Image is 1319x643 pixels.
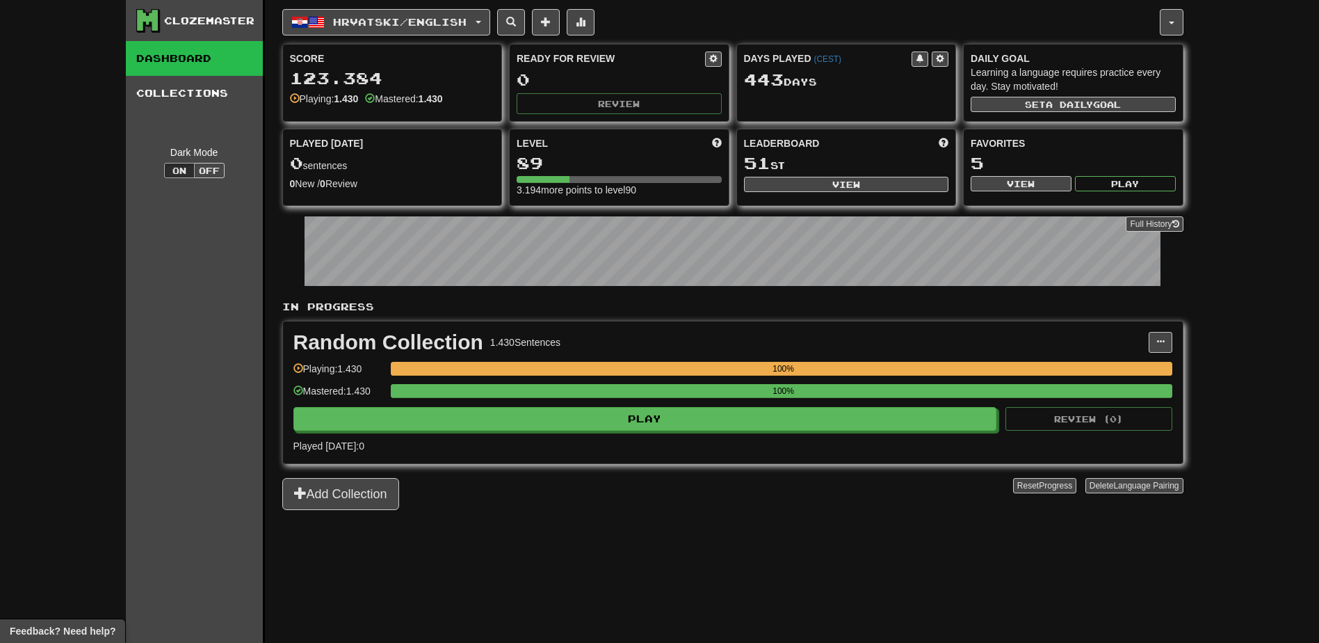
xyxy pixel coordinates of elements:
[712,136,722,150] span: Score more points to level up
[517,136,548,150] span: Level
[293,332,483,353] div: Random Collection
[126,76,263,111] a: Collections
[744,177,949,192] button: View
[290,153,303,173] span: 0
[517,71,722,88] div: 0
[971,176,1071,191] button: View
[744,153,770,173] span: 51
[532,9,560,35] button: Add sentence to collection
[282,300,1183,314] p: In Progress
[194,163,225,178] button: Off
[293,440,364,452] span: Played [DATE]: 0
[320,178,325,189] strong: 0
[1046,100,1093,109] span: a daily
[497,9,525,35] button: Search sentences
[1075,176,1176,191] button: Play
[419,93,443,104] strong: 1.430
[1039,481,1072,491] span: Progress
[517,183,722,197] div: 3.194 more points to level 90
[290,70,495,87] div: 123.384
[164,14,254,28] div: Clozemaster
[1013,478,1076,493] button: ResetProgress
[290,51,495,65] div: Score
[1005,407,1172,431] button: Review (0)
[971,136,1176,150] div: Favorites
[490,335,560,349] div: 1.430 Sentences
[293,362,384,385] div: Playing: 1.430
[333,16,467,28] span: Hrvatski / English
[971,51,1176,65] div: Daily Goal
[365,92,442,106] div: Mastered:
[10,624,115,638] span: Open feedback widget
[290,92,359,106] div: Playing:
[971,65,1176,93] div: Learning a language requires practice every day. Stay motivated!
[282,478,399,510] button: Add Collection
[290,178,296,189] strong: 0
[290,154,495,173] div: sentences
[290,136,364,150] span: Played [DATE]
[293,384,384,407] div: Mastered: 1.430
[744,154,949,173] div: st
[744,71,949,89] div: Day s
[395,362,1172,376] div: 100%
[971,154,1176,172] div: 5
[290,177,495,191] div: New / Review
[136,145,252,159] div: Dark Mode
[126,41,263,76] a: Dashboard
[939,136,948,150] span: This week in points, UTC
[1085,478,1183,493] button: DeleteLanguage Pairing
[1113,481,1179,491] span: Language Pairing
[293,407,997,431] button: Play
[744,70,784,89] span: 443
[282,9,490,35] button: Hrvatski/English
[814,54,841,64] a: (CEST)
[971,97,1176,112] button: Seta dailygoal
[395,384,1172,398] div: 100%
[334,93,358,104] strong: 1.430
[567,9,594,35] button: More stats
[517,51,705,65] div: Ready for Review
[744,136,820,150] span: Leaderboard
[164,163,195,178] button: On
[744,51,912,65] div: Days Played
[517,93,722,114] button: Review
[1126,216,1183,232] a: Full History
[517,154,722,172] div: 89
